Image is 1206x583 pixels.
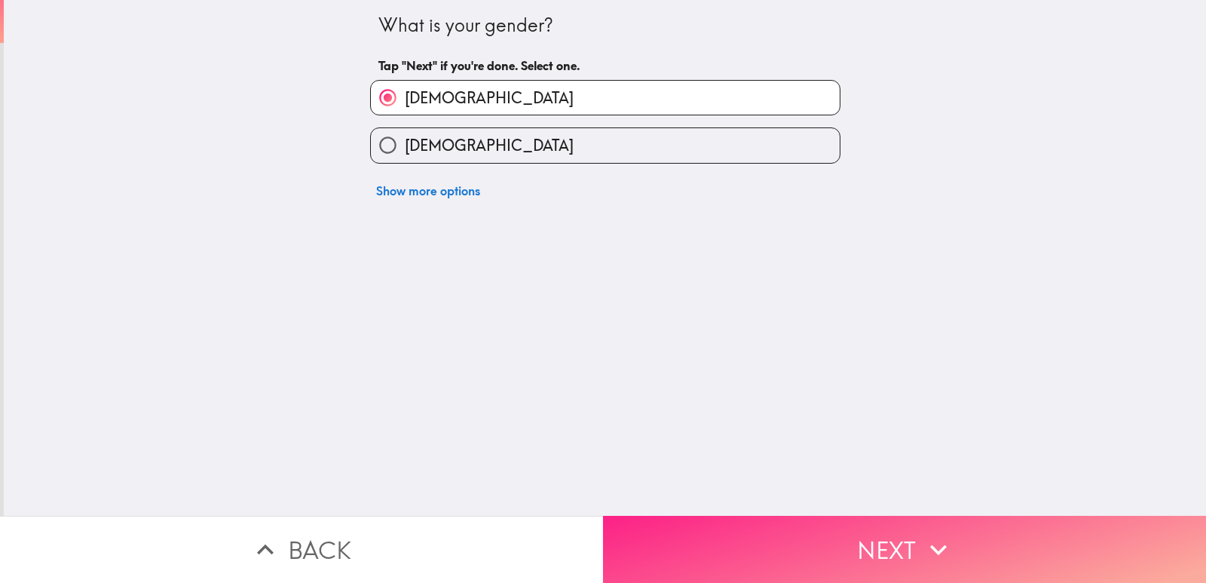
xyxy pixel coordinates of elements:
[378,13,832,38] div: What is your gender?
[370,176,486,206] button: Show more options
[603,516,1206,583] button: Next
[405,135,574,156] span: [DEMOGRAPHIC_DATA]
[371,81,840,115] button: [DEMOGRAPHIC_DATA]
[378,57,832,74] h6: Tap "Next" if you're done. Select one.
[371,128,840,162] button: [DEMOGRAPHIC_DATA]
[405,87,574,109] span: [DEMOGRAPHIC_DATA]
